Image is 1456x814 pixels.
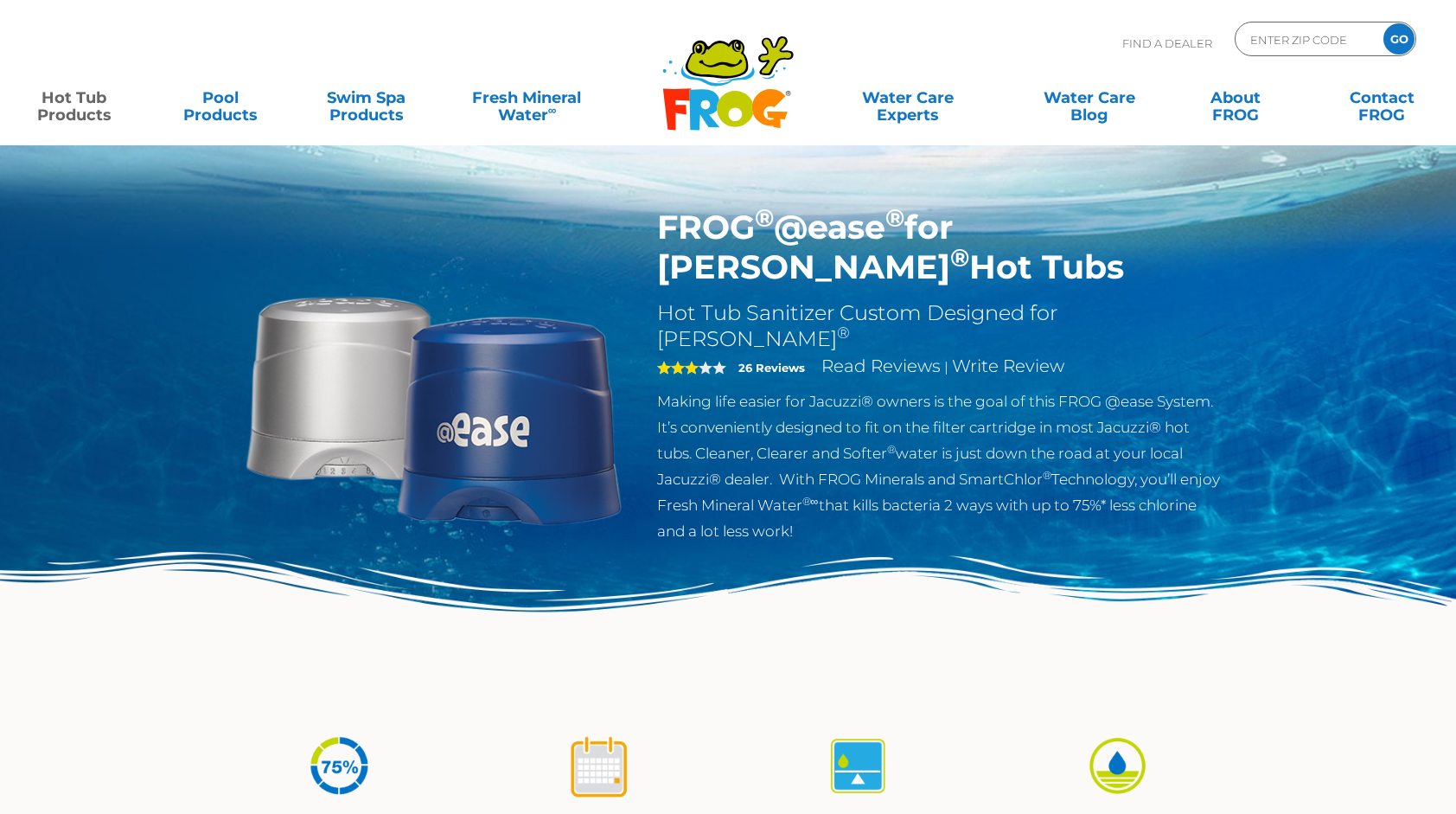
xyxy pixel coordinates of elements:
[163,80,278,115] a: PoolProducts
[1383,23,1414,54] input: GO
[657,208,1222,287] h1: FROG @ease for [PERSON_NAME] Hot Tubs
[456,80,597,115] a: Fresh MineralWater∞
[826,734,891,798] img: icon-atease-self-regulates
[235,208,631,604] img: Sundance-cartridges-2.png
[837,324,850,343] sup: ®
[310,80,424,115] a: Swim SpaProducts
[657,300,1222,352] h2: Hot Tub Sanitizer Custom Designed for [PERSON_NAME]
[17,80,131,115] a: Hot TubProducts
[755,202,774,233] sup: ®
[738,361,805,375] strong: 26 Reviews
[815,80,1000,115] a: Water CareExperts
[885,202,904,233] sup: ®
[950,242,969,272] sup: ®
[1325,80,1439,115] a: ContactFROG
[821,356,941,376] a: Read Reviews
[1043,469,1051,482] sup: ®
[657,388,1222,544] p: Making life easier for Jacuzzi® owners is the goal of this FROG @ease System. It’s conveniently d...
[1178,80,1293,115] a: AboutFROG
[944,359,948,375] span: |
[887,443,896,456] sup: ®
[1085,734,1150,798] img: icon-atease-easy-on
[1248,27,1365,52] input: Zip Code Form
[307,734,372,798] img: icon-atease-75percent-less
[952,356,1064,376] a: Write Review
[1122,22,1212,65] p: Find A Dealer
[1032,80,1146,115] a: Water CareBlog
[566,734,631,798] img: icon-atease-shock-once
[802,495,819,508] sup: ®∞
[657,361,699,375] span: 3
[548,103,557,117] sup: ∞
